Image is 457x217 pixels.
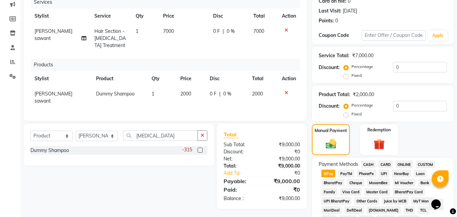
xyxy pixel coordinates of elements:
[414,170,427,177] span: Loan
[364,188,390,196] span: Master Card
[379,170,389,177] span: UPI
[361,160,375,168] span: CASH
[123,130,198,141] input: Search or Scan
[338,170,354,177] span: PayTM
[30,8,90,24] th: Stylist
[418,179,431,187] span: Bank
[319,103,340,110] div: Discount:
[269,170,305,177] div: ₹0
[90,8,132,24] th: Service
[262,148,305,155] div: ₹0
[182,146,192,153] span: -315
[253,28,264,34] span: 7000
[210,90,216,97] span: 0 F
[163,28,174,34] span: 7000
[335,17,338,24] div: 0
[219,148,262,155] div: Discount:
[94,28,126,48] span: Hair Section - [MEDICAL_DATA] Treatment
[321,206,342,214] span: MariDeal
[351,72,362,79] label: Fixed
[367,127,391,133] label: Redemption
[159,8,209,24] th: Price
[367,206,401,214] span: [DOMAIN_NAME]
[136,28,138,34] span: 1
[219,162,262,170] div: Total:
[31,59,305,71] div: Products
[147,71,176,86] th: Qty
[411,197,435,205] span: MyT Money
[262,141,305,148] div: ₹9,000.00
[278,71,300,86] th: Action
[249,8,278,24] th: Total
[319,64,340,71] div: Discount:
[30,71,92,86] th: Stylist
[393,179,416,187] span: MI Voucher
[347,179,364,187] span: Cheque
[353,91,374,98] div: ₹2,000.00
[35,91,72,104] span: [PERSON_NAME] sawant
[352,52,373,59] div: ₹7,000.00
[213,28,220,35] span: 0 F
[219,90,221,97] span: |
[321,179,344,187] span: BharatPay
[418,206,429,214] span: TCL
[319,32,361,39] div: Coupon Code
[367,179,390,187] span: MosamBee
[262,162,305,170] div: ₹9,000.00
[428,30,448,41] button: Apply
[319,7,341,15] div: Last Visit:
[319,52,349,59] div: Service Total:
[252,91,263,97] span: 2000
[340,188,362,196] span: Visa Card
[152,91,154,97] span: 1
[319,17,334,24] div: Points:
[248,71,278,86] th: Total
[223,28,224,35] span: |
[176,71,206,86] th: Price
[404,206,415,214] span: THD
[262,195,305,202] div: ₹9,000.00
[319,91,350,98] div: Product Total:
[132,8,159,24] th: Qty
[343,7,357,15] div: [DATE]
[219,186,262,194] div: Paid:
[227,28,235,35] span: 0 %
[357,170,376,177] span: PhonePe
[30,147,69,154] div: Dummy Shampoo
[206,71,248,86] th: Disc
[370,137,388,151] img: _gift.svg
[262,186,305,194] div: ₹0
[180,91,191,97] span: 2000
[262,155,305,162] div: ₹9,000.00
[395,160,413,168] span: ONLINE
[378,160,393,168] span: CARD
[219,141,262,148] div: Sub Total:
[219,170,269,177] a: Add Tip
[393,188,425,196] span: BharatPay Card
[209,8,249,24] th: Disc
[219,195,262,202] div: Balance :
[96,91,135,97] span: Dummy Shampoo
[429,190,450,210] iframe: chat widget
[351,102,373,108] label: Percentage
[344,206,364,214] span: DefiDeal
[219,155,262,162] div: Net:
[392,170,411,177] span: NearBuy
[351,111,362,117] label: Fixed
[321,170,335,177] span: GPay
[322,138,340,150] img: _cash.svg
[321,197,351,205] span: UPI BharatPay
[262,177,305,185] div: ₹9,000.00
[224,131,239,138] span: Total
[319,161,358,168] span: Payment Methods
[416,160,435,168] span: CUSTOM
[321,188,337,196] span: Family
[219,177,262,185] div: Payable:
[278,8,300,24] th: Action
[223,90,231,97] span: 0 %
[354,197,379,205] span: Other Cards
[362,30,426,41] input: Enter Offer / Coupon Code
[315,128,347,134] label: Manual Payment
[351,64,373,70] label: Percentage
[382,197,409,205] span: Juice by MCB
